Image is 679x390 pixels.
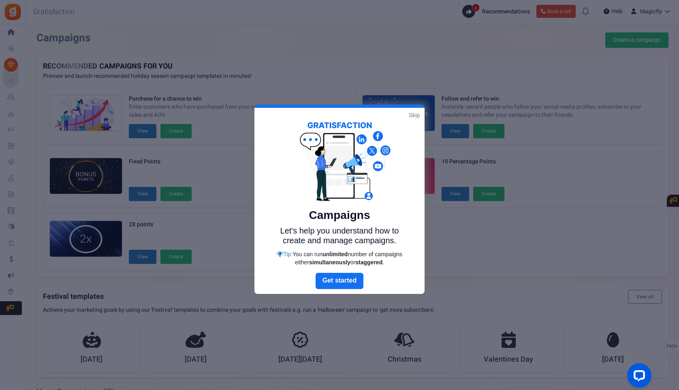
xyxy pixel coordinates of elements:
a: Next [316,273,363,289]
strong: simultaneously [309,259,350,266]
div: Tip: [273,250,406,266]
h5: Campaigns [273,209,406,222]
strong: staggered [355,259,382,266]
span: You can run number of campaigns either or . [293,251,402,266]
p: Let's help you understand how to create and manage campaigns. [273,226,406,245]
strong: unlimited [322,251,348,257]
a: Skip [409,111,420,119]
